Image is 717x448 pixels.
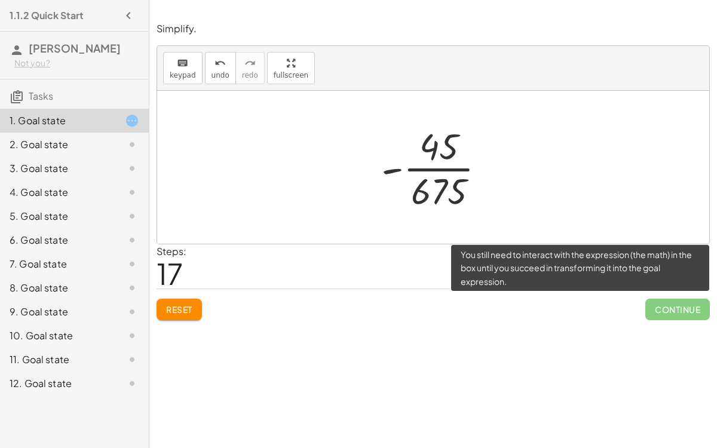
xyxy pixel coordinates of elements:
i: Task not started. [125,161,139,176]
h4: 1.1.2 Quick Start [10,8,84,23]
i: Task not started. [125,209,139,223]
label: Steps: [157,245,186,257]
p: Simplify. [157,22,710,36]
i: Task not started. [125,233,139,247]
span: keypad [170,71,196,79]
i: Task started. [125,113,139,128]
span: Reset [166,304,192,315]
span: undo [212,71,229,79]
span: 17 [157,255,183,291]
span: redo [242,71,258,79]
i: Task not started. [125,376,139,391]
button: Reset [157,299,202,320]
button: fullscreen [267,52,315,84]
div: 4. Goal state [10,185,106,200]
i: keyboard [177,56,188,70]
span: [PERSON_NAME] [29,41,121,55]
div: 5. Goal state [10,209,106,223]
div: 2. Goal state [10,137,106,152]
i: Task not started. [125,305,139,319]
i: Task not started. [125,185,139,200]
i: Task not started. [125,352,139,367]
div: Not you? [14,57,139,69]
i: Task not started. [125,137,139,152]
div: 3. Goal state [10,161,106,176]
div: 7. Goal state [10,257,106,271]
div: 1. Goal state [10,113,106,128]
div: 11. Goal state [10,352,106,367]
div: 12. Goal state [10,376,106,391]
div: 8. Goal state [10,281,106,295]
div: 10. Goal state [10,329,106,343]
i: Task not started. [125,329,139,343]
div: 6. Goal state [10,233,106,247]
i: Task not started. [125,257,139,271]
i: undo [215,56,226,70]
span: fullscreen [274,71,308,79]
button: undoundo [205,52,236,84]
div: 9. Goal state [10,305,106,319]
i: Task not started. [125,281,139,295]
button: keyboardkeypad [163,52,203,84]
span: Tasks [29,90,53,102]
i: redo [244,56,256,70]
button: redoredo [235,52,265,84]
